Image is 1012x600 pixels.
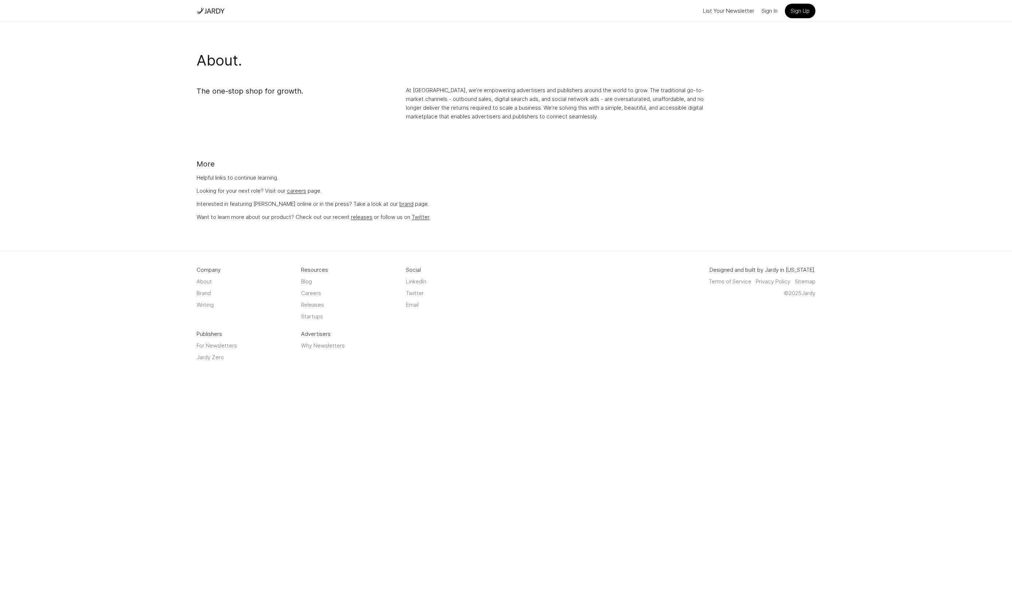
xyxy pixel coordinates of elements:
button: List Your Newsletter [703,5,754,17]
p: Helpful links to continue learning. [197,173,278,182]
a: About [197,277,212,286]
a: releases [351,213,372,221]
a: Terms of Service [709,277,751,286]
span: Company [197,266,221,274]
h3: More [197,159,215,169]
div: Want to learn more about our product? Check out our recent or follow us on [197,213,431,221]
h1: About. [197,51,815,70]
a: Releases [301,301,324,309]
span: © 2025 Jardy [784,289,815,298]
a: careers [287,187,306,195]
a: Sign Up [785,4,815,18]
a: Brand [197,289,211,298]
p: At [GEOGRAPHIC_DATA], we’re empowering advertisers and publishers around the world to grow. The t... [406,86,711,121]
a: Twitter [412,213,430,221]
span: page. [308,187,321,195]
span: Advertisers [301,330,397,338]
a: Email [406,301,419,309]
div: Looking for your next role? Visit our [197,187,321,195]
a: Sitemap [795,277,815,286]
a: Twitter [406,289,424,298]
h3: The one-stop shop for growth. [197,86,397,96]
a: Blog [301,277,312,286]
a: Sign In [762,5,778,17]
a: Startups [301,312,323,321]
span: page. [415,200,429,208]
img: tatem logo [204,7,225,15]
a: Writing [197,301,214,309]
a: Jardy Zero [197,353,292,362]
a: For Newsletters [197,341,292,350]
a: Careers [301,289,321,298]
a: brand [399,200,414,208]
a: Privacy Policy [756,277,790,286]
div: Interested in featuring [PERSON_NAME] online or in the press? Take a look at our [197,200,429,208]
span: Designed and built by Jardy in [US_STATE]. [709,266,815,274]
span: . [430,213,431,221]
a: LinkedIn [406,277,426,286]
span: Publishers [197,330,292,338]
span: Social [406,266,421,274]
span: Resources [301,266,328,274]
a: Why Newsletters [301,341,397,350]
